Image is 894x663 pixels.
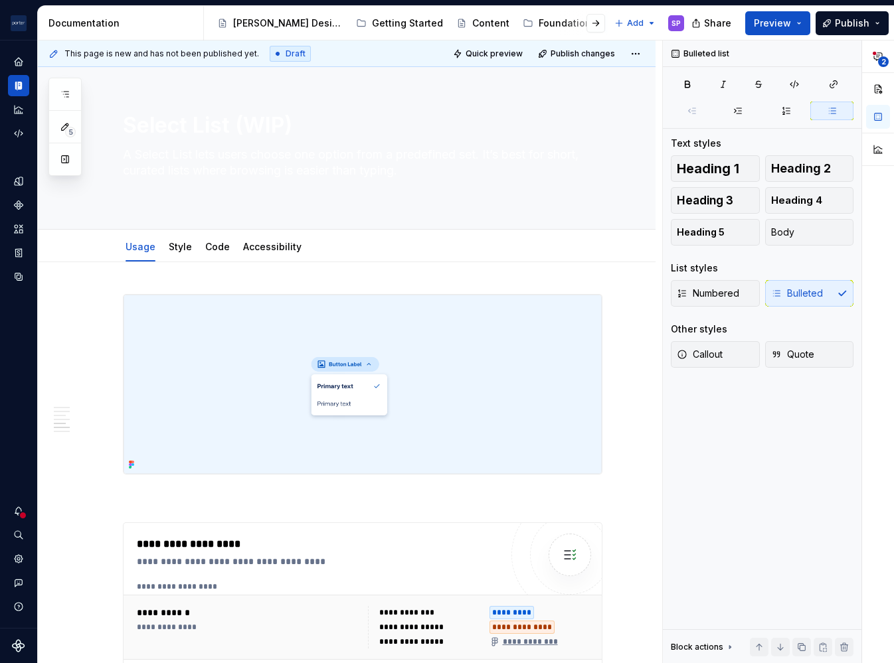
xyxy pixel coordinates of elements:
div: Text styles [671,137,721,150]
a: Analytics [8,99,29,120]
span: This page is new and has not been published yet. [64,48,259,59]
button: Body [765,219,854,246]
div: Documentation [48,17,198,30]
button: Share [685,11,740,35]
a: Code [205,241,230,252]
img: f0306bc8-3074-41fb-b11c-7d2e8671d5eb.png [11,15,27,31]
a: Usage [126,241,155,252]
div: Usage [120,232,161,260]
div: Code [200,232,235,260]
svg: Supernova Logo [12,639,25,652]
textarea: Select List (WIP) [120,110,600,141]
a: Style [169,241,192,252]
a: Settings [8,548,29,569]
a: Getting Started [351,13,448,34]
span: Quick preview [466,48,523,59]
a: Assets [8,218,29,240]
button: Notifications [8,500,29,522]
button: Heading 4 [765,187,854,214]
span: Publish changes [551,48,615,59]
span: Heading 2 [771,162,831,175]
div: SP [671,18,681,29]
a: Accessibility [243,241,302,252]
button: Quote [765,341,854,368]
img: a0097dc5-ffde-4b3e-8e96-138b248db27a.png [124,295,602,474]
div: Other styles [671,323,727,336]
span: Preview [754,17,791,30]
a: Home [8,51,29,72]
div: Accessibility [238,232,307,260]
button: Heading 3 [671,187,760,214]
button: Publish changes [534,44,621,63]
a: Content [451,13,515,34]
button: Quick preview [449,44,529,63]
div: Block actions [671,642,723,652]
button: Search ⌘K [8,524,29,546]
div: Block actions [671,638,735,656]
button: Heading 5 [671,219,760,246]
a: Documentation [8,75,29,96]
span: Heading 5 [677,226,725,239]
div: Getting Started [372,17,443,30]
span: Body [771,226,794,239]
button: Contact support [8,572,29,593]
div: Content [472,17,509,30]
textarea: A Select List lets users choose one option from a predefined set. It’s best for short, curated li... [120,144,600,197]
a: Design tokens [8,171,29,192]
span: Draft [286,48,306,59]
a: [PERSON_NAME] Design [212,13,348,34]
button: Preview [745,11,810,35]
span: Heading 3 [677,194,733,207]
span: Numbered [677,287,739,300]
a: Storybook stories [8,242,29,263]
button: Heading 2 [765,155,854,182]
span: Share [704,17,731,30]
span: Publish [835,17,869,30]
div: List styles [671,261,718,275]
span: Add [627,18,644,29]
div: Foundations [539,17,596,30]
button: Publish [816,11,889,35]
a: Data sources [8,266,29,287]
a: Foundations [517,13,602,34]
span: Heading 1 [677,162,739,175]
span: 2 [878,56,889,67]
span: Quote [771,348,814,361]
a: Code automation [8,123,29,144]
span: 5 [65,127,76,137]
button: Add [610,14,660,33]
span: Heading 4 [771,194,822,207]
a: Components [8,194,29,216]
button: Callout [671,341,760,368]
span: Callout [677,348,723,361]
button: Heading 1 [671,155,760,182]
div: [PERSON_NAME] Design [233,17,343,30]
div: Style [163,232,197,260]
button: Numbered [671,280,760,307]
div: Page tree [212,10,608,37]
